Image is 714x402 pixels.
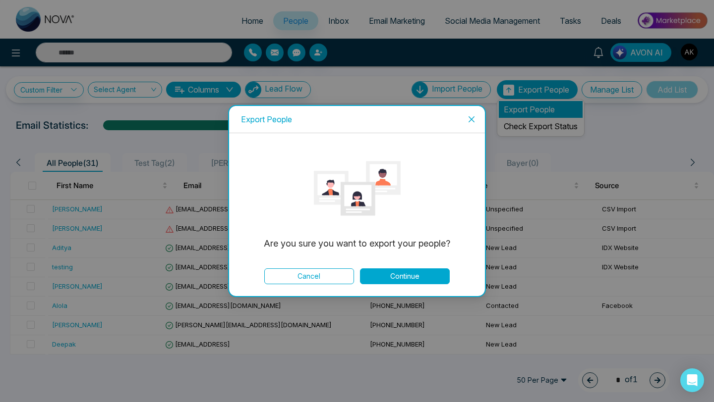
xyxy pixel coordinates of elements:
span: close [468,115,476,123]
img: loading [314,145,401,232]
button: Continue [360,268,450,284]
p: Are you sure you want to export your people? [252,237,461,251]
button: Close [458,106,485,133]
div: Open Intercom Messenger [680,368,704,392]
button: Cancel [264,268,354,284]
div: Export People [241,114,473,125]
